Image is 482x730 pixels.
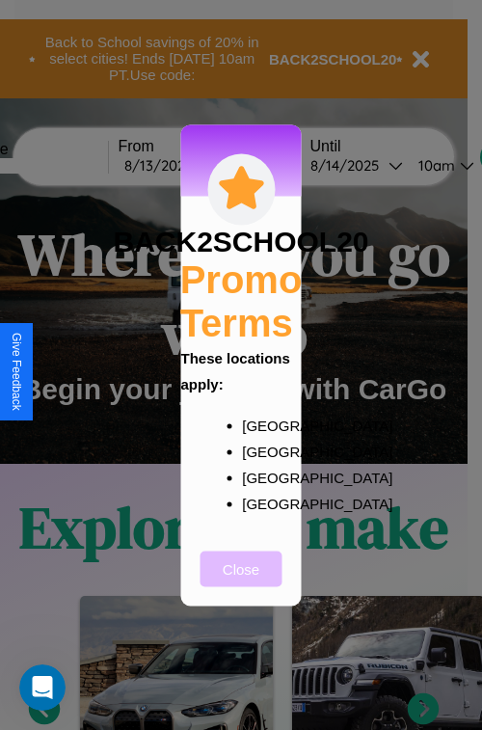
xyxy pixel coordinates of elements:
[242,412,279,438] p: [GEOGRAPHIC_DATA]
[242,490,279,516] p: [GEOGRAPHIC_DATA]
[113,225,368,257] h3: BACK2SCHOOL20
[10,333,23,411] div: Give Feedback
[181,349,290,392] b: These locations apply:
[242,464,279,490] p: [GEOGRAPHIC_DATA]
[180,257,303,344] h2: Promo Terms
[19,664,66,711] iframe: Intercom live chat
[201,551,282,586] button: Close
[242,438,279,464] p: [GEOGRAPHIC_DATA]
